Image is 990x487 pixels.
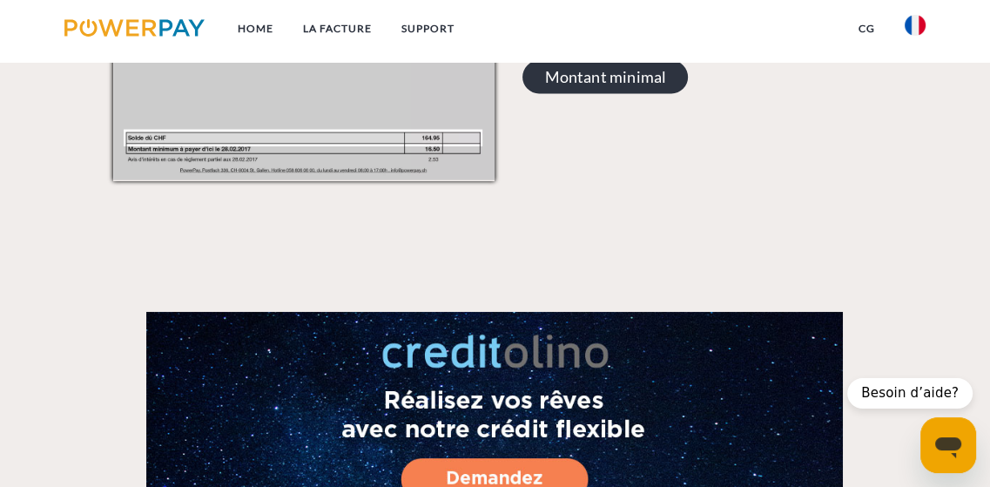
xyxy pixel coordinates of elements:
[844,13,890,44] a: CG
[387,13,469,44] a: Support
[920,417,976,473] iframe: Bouton de lancement de la fenêtre de messagerie, conversation en cours
[64,19,205,37] img: logo-powerpay.svg
[905,15,926,36] img: fr
[522,60,688,93] span: Montant minimal
[223,13,288,44] a: Home
[847,378,973,409] div: Besoin d’aide?
[288,13,387,44] a: LA FACTURE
